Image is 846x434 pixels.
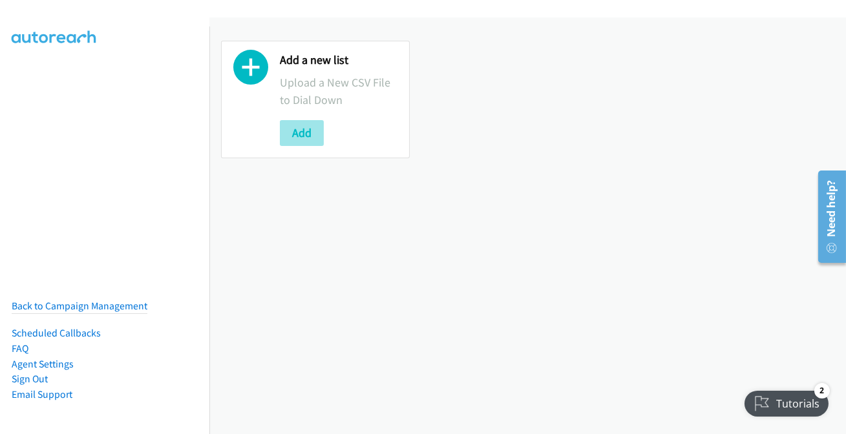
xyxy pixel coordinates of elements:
a: Scheduled Callbacks [12,327,101,339]
iframe: Resource Center [809,165,846,268]
button: Add [280,120,324,146]
p: Upload a New CSV File to Dial Down [280,74,397,108]
a: FAQ [12,342,28,355]
a: Email Support [12,388,72,400]
a: Agent Settings [12,358,74,370]
iframe: Checklist [737,378,836,424]
a: Sign Out [12,373,48,385]
h2: Add a new list [280,53,397,68]
a: Back to Campaign Management [12,300,147,312]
